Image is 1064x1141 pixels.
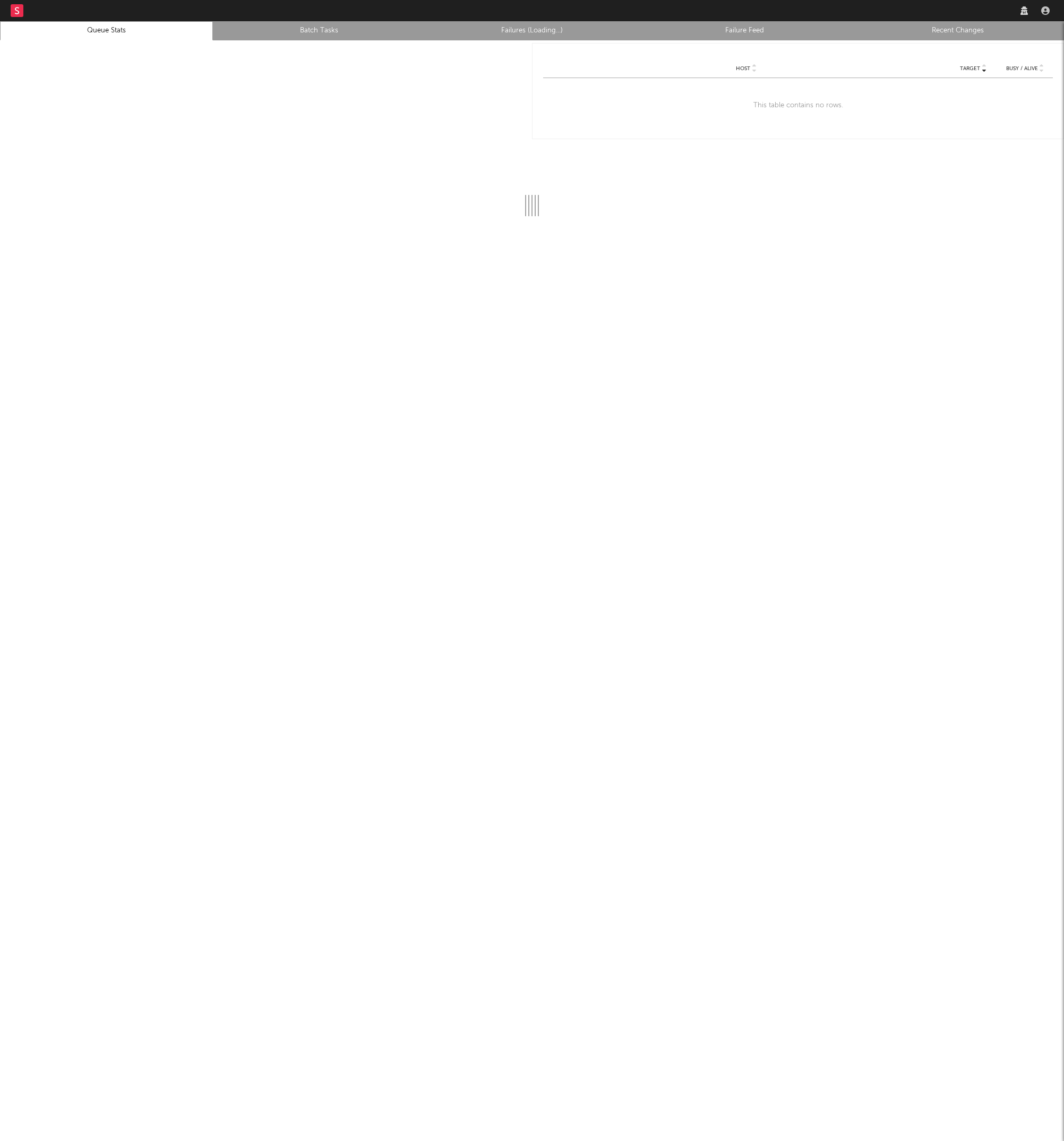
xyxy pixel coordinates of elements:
[857,24,1058,37] a: Recent Changes
[432,24,633,37] a: Failures (Loading...)
[1006,65,1038,72] span: Busy / Alive
[219,24,420,37] a: Batch Tasks
[543,78,1053,133] div: This table contains no rows.
[960,65,980,72] span: Target
[736,65,750,72] span: Host
[6,24,207,37] a: Queue Stats
[644,24,845,37] a: Failure Feed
